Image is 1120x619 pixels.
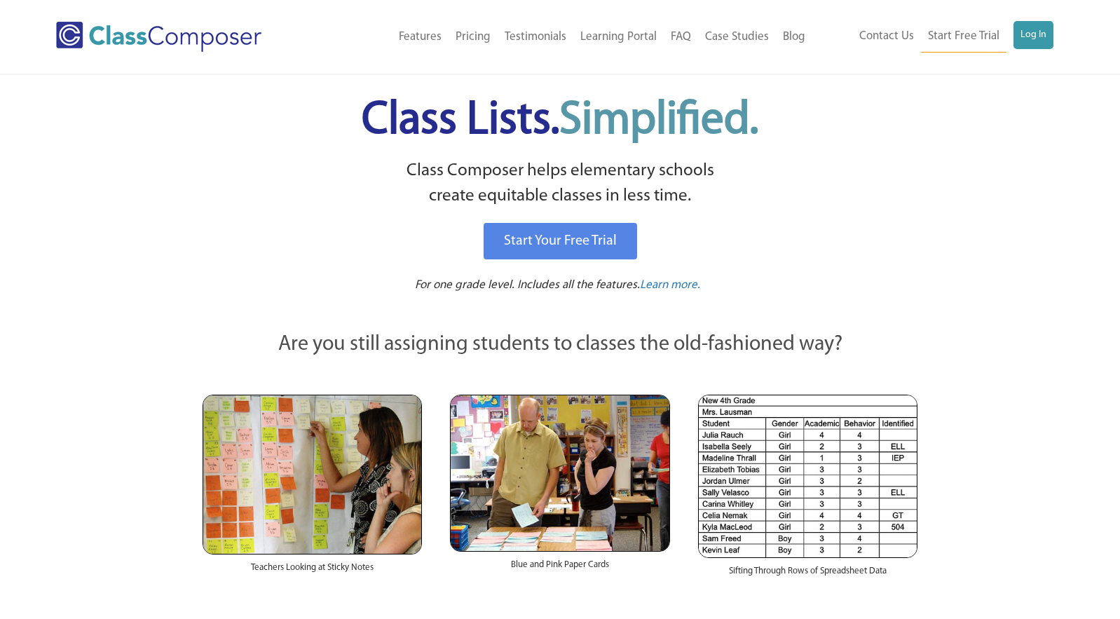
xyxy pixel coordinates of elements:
span: Simplified. [559,98,758,144]
img: Blue and Pink Paper Cards [450,395,669,551]
a: Features [392,22,449,53]
a: Contact Us [852,21,921,52]
a: Learn more. [640,277,700,294]
img: Spreadsheets [698,395,917,558]
img: Class Composer [56,22,261,52]
a: Start Your Free Trial [484,223,637,259]
a: Start Free Trial [921,21,1006,53]
a: Case Studies [698,22,776,53]
a: FAQ [664,22,698,53]
div: Sifting Through Rows of Spreadsheet Data [698,558,917,592]
div: Blue and Pink Paper Cards [450,552,669,585]
span: Class Lists. [362,98,758,144]
span: Start Your Free Trial [504,234,617,248]
a: Log In [1013,21,1053,49]
img: Teachers Looking at Sticky Notes [203,395,422,555]
a: Blog [776,22,812,53]
a: Pricing [449,22,498,53]
a: Testimonials [498,22,573,53]
a: Learning Portal [573,22,664,53]
p: Class Composer helps elementary schools create equitable classes in less time. [200,158,920,210]
div: Teachers Looking at Sticky Notes [203,555,422,588]
nav: Header Menu [812,21,1054,53]
p: Are you still assigning students to classes the old-fashioned way? [203,329,917,360]
nav: Header Menu [318,22,812,53]
span: For one grade level. Includes all the features. [415,279,640,291]
span: Learn more. [640,279,700,291]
